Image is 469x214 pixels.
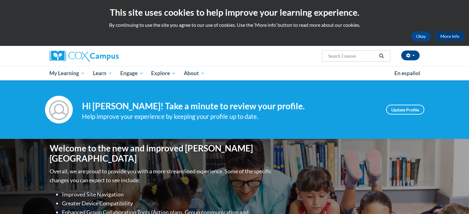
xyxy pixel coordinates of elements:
h2: This site uses cookies to help improve your learning experience. [5,6,464,18]
input: Search Courses [327,52,377,60]
a: My Learning [46,66,89,80]
span: About [184,70,205,77]
div: Help improve your experience by keeping your profile up to date. [82,111,377,122]
a: Explore [147,66,180,80]
h4: Hi [PERSON_NAME]! Take a minute to review your profile. [82,101,377,111]
a: Engage [116,66,147,80]
a: Cox Campus [50,50,167,62]
a: Learn [89,66,116,80]
a: En español [390,67,424,80]
button: Search [377,52,386,60]
button: Account Settings [401,50,420,60]
li: Greater Device Compatibility [62,199,273,208]
li: Improved Site Navigation [62,190,273,199]
span: Explore [151,70,176,77]
button: Okay [411,31,431,41]
span: Engage [120,70,143,77]
a: Update Profile [386,105,424,115]
a: More Info [435,31,464,41]
span: En español [394,70,420,76]
a: About [180,66,209,80]
img: Cox Campus [50,50,119,62]
div: Main menu [40,66,429,80]
img: Profile Image [45,96,73,123]
h1: Welcome to the new and improved [PERSON_NAME][GEOGRAPHIC_DATA] [50,143,273,164]
p: By continuing to use the site you agree to our use of cookies. Use the ‘More info’ button to read... [5,22,464,28]
p: Overall, we are proud to provide you with a more streamlined experience. Some of the specific cha... [50,167,273,185]
iframe: Button to launch messaging window [444,189,464,209]
span: Learn [93,70,112,77]
span: My Learning [49,70,85,77]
